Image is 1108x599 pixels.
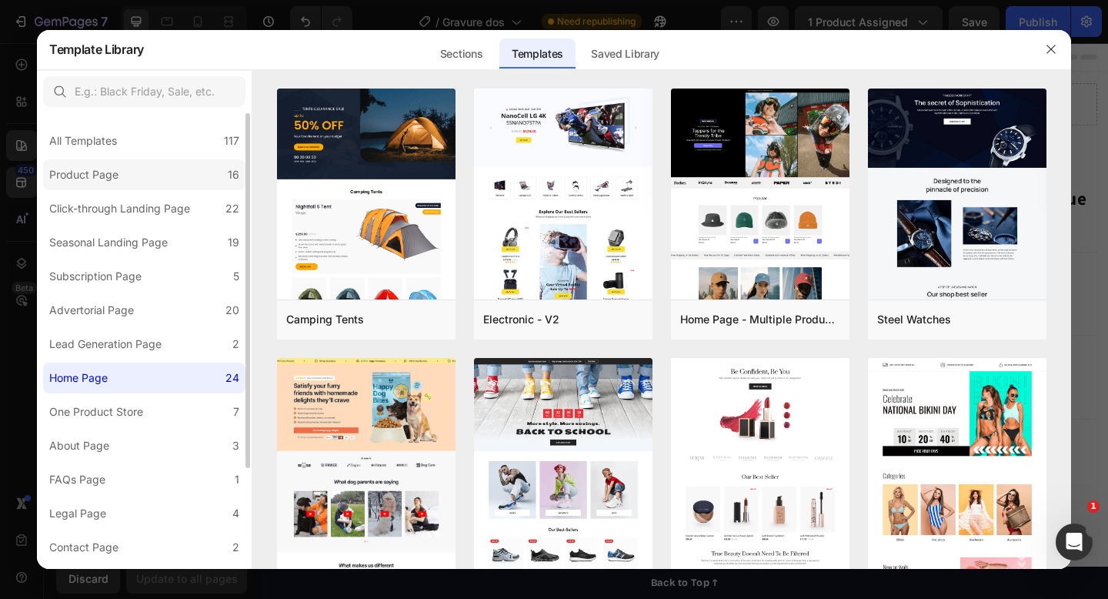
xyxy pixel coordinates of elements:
[748,276,783,289] span: Bracelet
[49,233,168,252] div: Seasonal Landing Page
[233,267,239,286] div: 5
[428,38,495,69] div: Sections
[232,538,239,557] div: 2
[499,330,575,347] strong: Type de métal
[49,403,143,421] div: One Product Store
[483,310,559,329] div: Electronic - V2
[877,310,951,329] div: Steel Watches
[680,310,840,329] div: Home Page - Multiple Product - Apparel - Style 4
[224,132,239,150] div: 117
[499,38,576,69] div: Templates
[49,267,142,286] div: Subscription Page
[821,276,864,289] span: Chevalière
[591,366,619,380] span: Argent
[677,457,860,471] span: Recto Verso (empreinte + texte personnalisé)
[512,366,552,380] span: Plaqué or
[228,166,239,184] div: 16
[49,538,118,557] div: Contact Page
[49,369,108,387] div: Home Page
[277,89,456,480] img: tent.png
[498,155,912,187] h1: Empreinte – le bijou gravé de votre lien unique
[232,437,239,455] div: 3
[430,61,512,73] div: Drop element here
[49,132,117,150] div: All Templates
[232,504,239,523] div: 4
[512,457,638,471] span: Recto (empreinte uniquement)
[233,403,239,421] div: 7
[232,335,239,353] div: 2
[498,196,912,218] div: 89.00 €
[1087,500,1100,513] span: 1
[225,199,239,218] div: 22
[49,166,118,184] div: Product Page
[49,301,134,320] div: Advertorial Page
[1056,524,1093,561] iframe: Intercom live chat
[498,518,912,534] p: Publish the page to see the content.
[512,276,577,289] span: Plaque militaire
[426,579,499,595] div: Back to Top ↑
[49,335,162,353] div: Lead Generation Page
[49,470,105,489] div: FAQs Page
[225,369,239,387] div: 24
[43,76,245,107] input: E.g.: Black Friday, Sale, etc.
[49,199,190,218] div: Click-through Landing Page
[49,437,109,455] div: About Page
[228,233,239,252] div: 19
[49,504,106,523] div: Legal Page
[499,239,654,256] strong: Type de bijou à personnaliser
[286,310,364,329] div: Camping Tents
[49,29,144,69] h2: Template Library
[616,276,709,289] span: Collier Médaille 20 mm
[579,38,672,69] div: Saved Library
[235,470,239,489] div: 1
[225,301,239,320] div: 20
[499,420,910,439] p: Quel type de gravure
[499,568,726,585] strong: Déposez ici la photo de votre empreinte ✨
